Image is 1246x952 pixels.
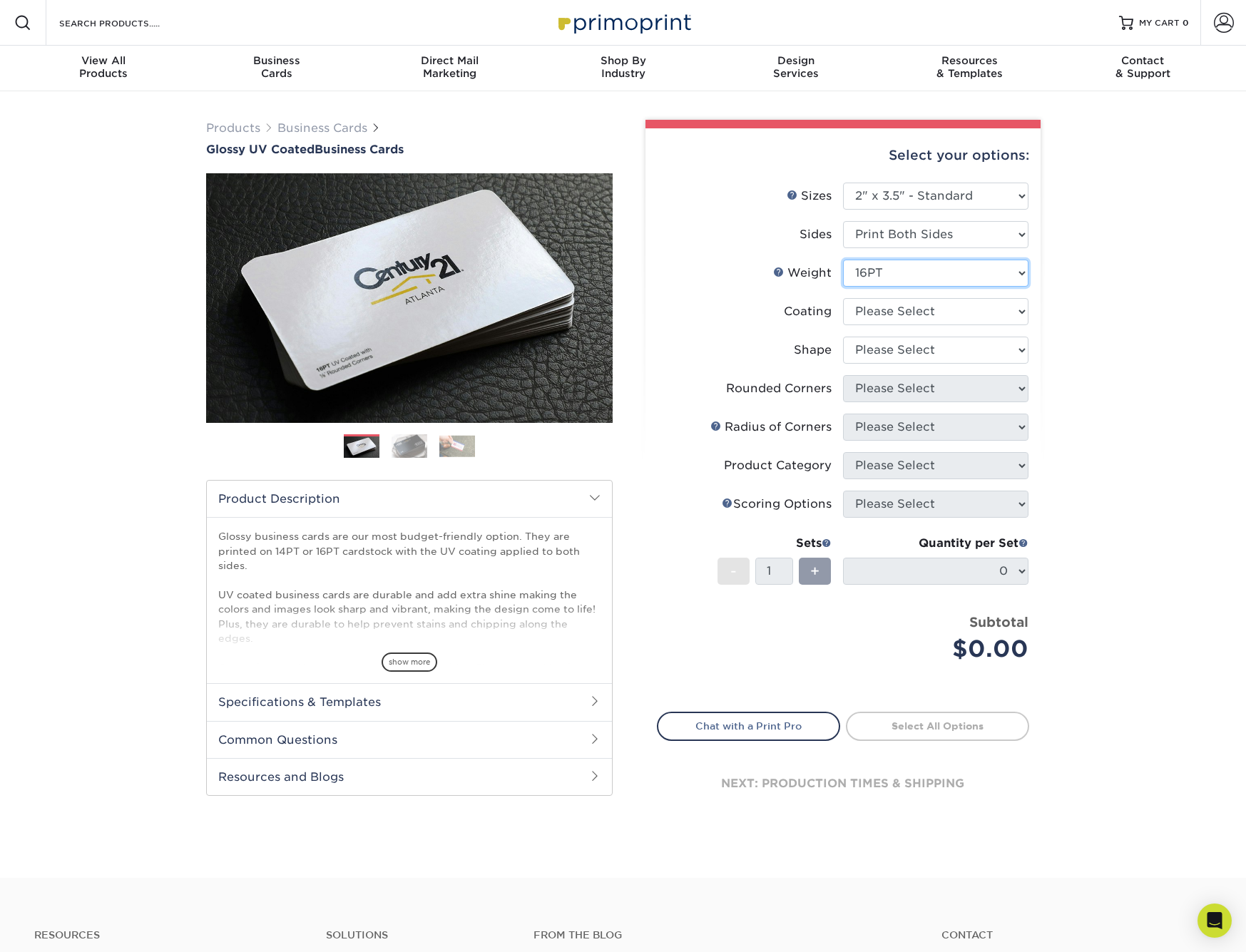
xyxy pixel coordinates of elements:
a: Shop ByIndustry [536,46,710,91]
a: Products [206,121,260,135]
h4: From the Blog [533,929,903,941]
h1: Business Cards [206,143,613,156]
span: Contact [1056,54,1230,67]
div: Products [17,54,190,80]
div: & Templates [883,54,1056,80]
span: MY CART [1139,17,1180,29]
span: 0 [1183,18,1189,28]
a: Chat with a Print Pro [657,712,840,740]
div: Select your options: [657,128,1029,183]
div: Open Intercom Messenger [1198,904,1232,938]
a: DesignServices [710,46,883,91]
div: Scoring Options [722,496,832,513]
img: Business Cards 01 [344,429,379,465]
h2: Common Questions [207,721,612,758]
div: Industry [536,54,710,80]
div: next: production times & shipping [657,741,1029,826]
div: Marketing [363,54,536,80]
a: Direct MailMarketing [363,46,536,91]
div: Cards [190,54,363,80]
div: Radius of Corners [710,419,832,436]
div: Coating [784,303,832,320]
h2: Specifications & Templates [207,683,612,720]
div: $0.00 [854,632,1028,666]
span: + [810,561,819,582]
div: Rounded Corners [726,380,832,397]
strong: Subtotal [969,614,1028,630]
div: Services [710,54,883,80]
span: Shop By [536,54,710,67]
span: Glossy UV Coated [206,143,315,156]
div: Product Category [724,457,832,474]
img: Business Cards 03 [439,435,475,457]
a: BusinessCards [190,46,363,91]
div: Sizes [787,188,832,205]
div: Sets [718,535,832,552]
img: Glossy UV Coated 01 [206,95,613,501]
img: Business Cards 02 [392,434,427,459]
p: Glossy business cards are our most budget-friendly option. They are printed on 14PT or 16PT cards... [218,529,601,718]
h4: Solutions [326,929,513,941]
span: Direct Mail [363,54,536,67]
img: Primoprint [552,7,695,38]
div: Quantity per Set [843,535,1028,552]
a: View AllProducts [17,46,190,91]
h4: Resources [34,929,305,941]
a: Glossy UV CoatedBusiness Cards [206,143,613,156]
span: Design [710,54,883,67]
span: View All [17,54,190,67]
a: Business Cards [277,121,367,135]
div: Shape [794,342,832,359]
div: Sides [800,226,832,243]
a: Contact [941,929,1212,941]
h2: Resources and Blogs [207,758,612,795]
span: Resources [883,54,1056,67]
a: Select All Options [846,712,1029,740]
span: Business [190,54,363,67]
div: Weight [773,265,832,282]
span: - [730,561,737,582]
a: Resources& Templates [883,46,1056,91]
a: Contact& Support [1056,46,1230,91]
h2: Product Description [207,481,612,517]
input: SEARCH PRODUCTS..... [58,14,197,31]
div: & Support [1056,54,1230,80]
span: show more [382,652,437,672]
